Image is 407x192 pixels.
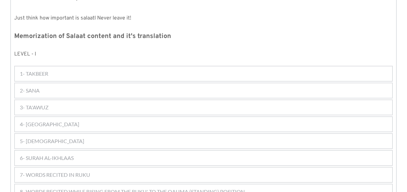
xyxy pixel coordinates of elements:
[14,51,36,58] span: LEVEL - I
[14,15,131,21] span: Just think how important is salaatl Never leave it!
[20,103,49,111] span: 3- TA'AWUZ
[14,32,171,41] strong: Memorization of Salaat content and it's translation
[20,154,74,162] span: 6- SURAH AL-IKHLAAS
[20,70,48,78] span: 1- TAKBEER
[20,120,79,128] span: 4- [GEOGRAPHIC_DATA]
[20,171,90,179] span: 7- WORDS RECITED IN RUKU
[20,87,40,95] span: 2- SANA
[20,137,84,145] span: 5- [DEMOGRAPHIC_DATA]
